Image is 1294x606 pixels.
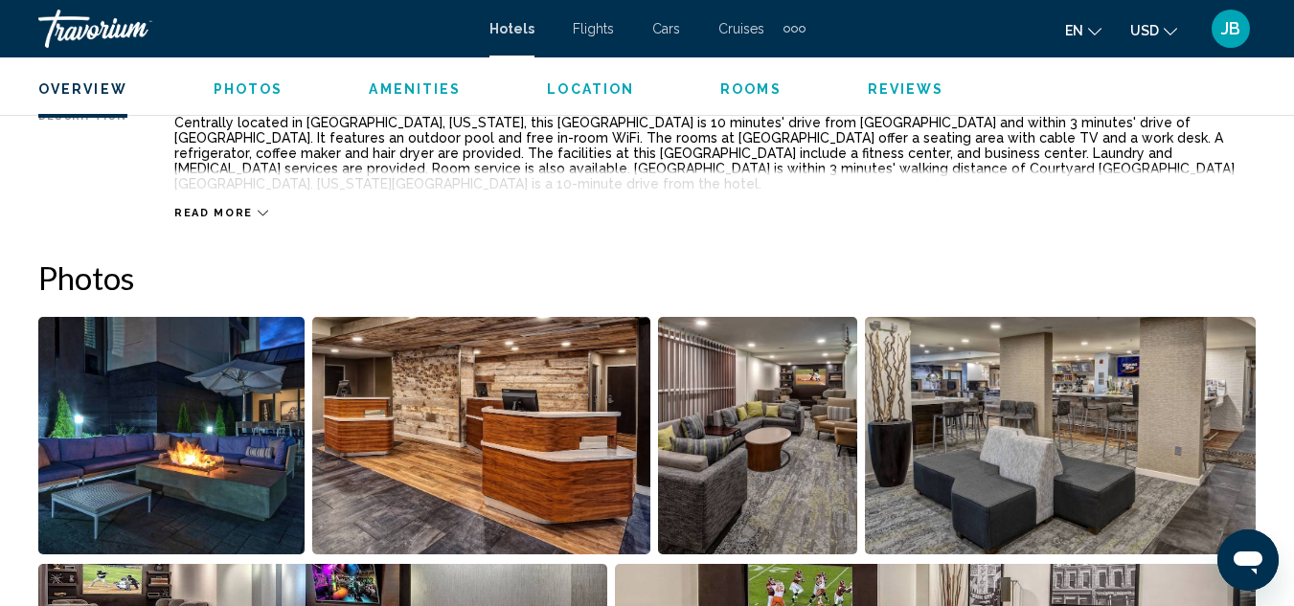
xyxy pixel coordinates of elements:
[174,115,1256,191] p: Centrally located in [GEOGRAPHIC_DATA], [US_STATE], this [GEOGRAPHIC_DATA] is 10 minutes' drive f...
[38,80,127,98] button: Overview
[1221,19,1240,38] span: JB
[174,206,268,220] button: Read more
[38,316,305,555] button: Open full-screen image slider
[547,80,634,98] button: Location
[720,81,782,97] span: Rooms
[489,21,534,36] a: Hotels
[1065,23,1083,38] span: en
[658,316,857,555] button: Open full-screen image slider
[38,10,470,48] a: Travorium
[868,80,944,98] button: Reviews
[1206,9,1256,49] button: User Menu
[868,81,944,97] span: Reviews
[38,258,1256,297] h2: Photos
[312,316,650,555] button: Open full-screen image slider
[214,81,284,97] span: Photos
[547,81,634,97] span: Location
[1130,23,1159,38] span: USD
[573,21,614,36] a: Flights
[214,80,284,98] button: Photos
[38,110,126,196] div: Description
[369,80,461,98] button: Amenities
[38,81,127,97] span: Overview
[783,13,806,44] button: Extra navigation items
[1065,16,1101,44] button: Change language
[718,21,764,36] a: Cruises
[369,81,461,97] span: Amenities
[1130,16,1177,44] button: Change currency
[720,80,782,98] button: Rooms
[174,207,253,219] span: Read more
[652,21,680,36] a: Cars
[865,316,1256,555] button: Open full-screen image slider
[1217,529,1279,591] iframe: Button to launch messaging window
